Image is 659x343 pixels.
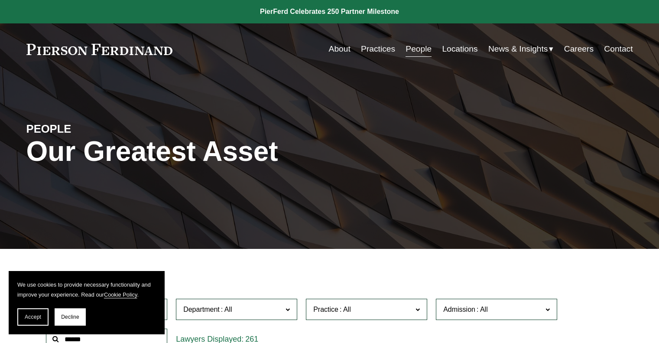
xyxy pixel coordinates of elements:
[183,306,220,313] span: Department
[329,41,351,57] a: About
[442,41,477,57] a: Locations
[61,314,79,320] span: Decline
[361,41,395,57] a: Practices
[9,271,165,334] section: Cookie banner
[55,308,86,326] button: Decline
[443,306,475,313] span: Admission
[604,41,633,57] a: Contact
[25,314,41,320] span: Accept
[17,280,156,300] p: We use cookies to provide necessary functionality and improve your experience. Read our .
[104,291,137,298] a: Cookie Policy
[17,308,49,326] button: Accept
[488,42,548,57] span: News & Insights
[26,136,431,167] h1: Our Greatest Asset
[564,41,594,57] a: Careers
[488,41,554,57] a: folder dropdown
[26,122,178,136] h4: PEOPLE
[406,41,432,57] a: People
[313,306,338,313] span: Practice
